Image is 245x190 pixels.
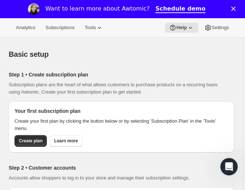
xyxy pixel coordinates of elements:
h2: Your first subscription plan [15,107,228,115]
p: Create your first plan by clicking the button below or by selecting 'Subscription Plan' in the 'T... [15,118,228,132]
img: Profile image for Emily [28,3,40,15]
button: Create plan [15,135,47,147]
h2: Step 2 • Customer accounts [9,164,228,171]
button: Analytics [12,23,40,33]
span: Tools [85,25,96,31]
span: Analytics [16,25,35,31]
span: Learn more [54,138,78,144]
span: Subscriptions [45,25,74,31]
p: Subscription plans are the heart of what allows customers to purchase products on a recurring bas... [9,81,228,96]
span: Help [176,25,187,31]
button: Tools [80,23,107,33]
div: Want to learn more about Awtomic? [45,5,150,12]
span: Create plan [19,138,42,144]
iframe: Intercom live chat [220,158,238,175]
a: Learn more [50,135,82,147]
div: Close [231,7,238,11]
span: Basic setup [9,50,49,58]
button: Subscriptions [41,23,79,33]
button: Settings [200,23,233,33]
p: Accounts allow shoppers to log in to your store and manage their subscription settings. [9,174,228,182]
button: Help [165,23,199,33]
a: Schedule demo [155,5,205,13]
h2: Step 1 • Create subscription plan [9,71,228,78]
span: Settings [212,25,229,31]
